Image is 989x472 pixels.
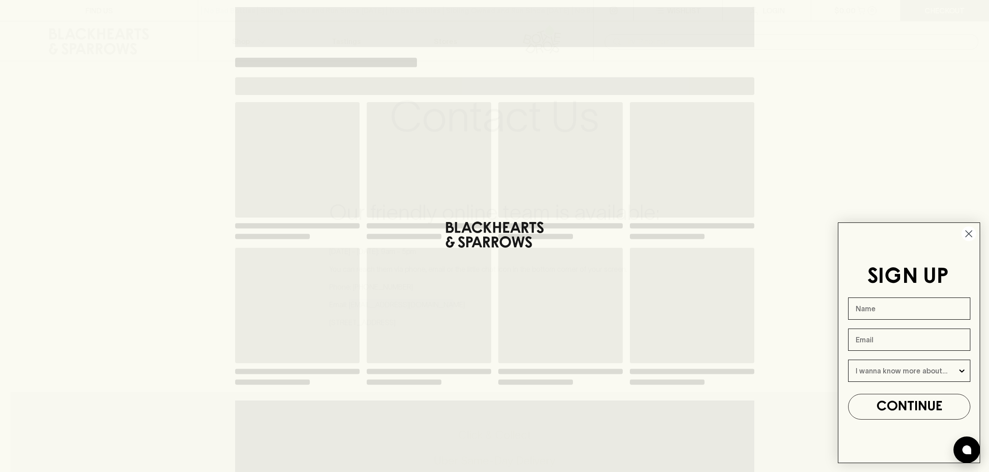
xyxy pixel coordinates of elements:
input: Email [848,329,970,351]
span: SIGN UP [867,267,949,287]
input: I wanna know more about... [856,360,957,381]
button: CONTINUE [848,394,970,420]
div: FLYOUT Form [829,214,989,472]
input: Name [848,297,970,320]
img: bubble-icon [962,445,971,454]
button: Close dialog [961,226,977,242]
button: Show Options [957,360,966,381]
